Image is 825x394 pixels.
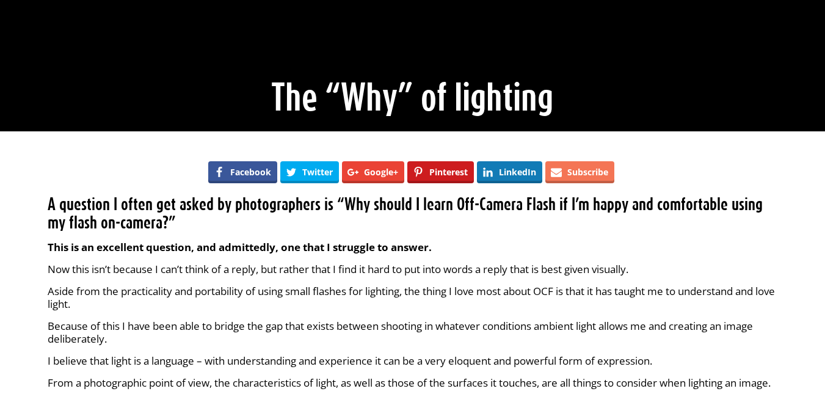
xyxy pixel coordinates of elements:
[48,354,778,367] p: I believe that light is a language – with understanding and experience it can be a very eloquent ...
[280,161,339,183] a: Twitter
[364,168,398,177] span: Google+
[499,168,536,177] span: LinkedIn
[208,161,277,183] a: Facebook
[477,161,542,183] a: LinkedIn
[230,168,271,177] span: Facebook
[48,376,778,389] p: From a photographic point of view, the characteristics of light, as well as those of the surfaces...
[48,285,778,310] p: Aside from the practicality and portability of using small flashes for lighting, the thing I love...
[302,168,333,177] span: Twitter
[342,161,404,183] a: Google+
[48,319,778,345] p: Because of this I have been able to bridge the gap that exists between shooting in whatever condi...
[429,168,468,177] span: Pinterest
[48,195,778,232] h3: A question I often get asked by photographers is “Why should I learn Off-Camera Flash if I’m happ...
[48,240,432,254] strong: This is an excellent question, and admittedly, one that I struggle to answer.
[567,168,608,177] span: Subscribe
[48,79,778,113] h1: The “Why” of lighting
[48,263,778,275] p: Now this isn’t because I can’t think of a reply, but rather that I find it hard to put into words...
[545,161,614,183] a: Subscribe
[407,161,474,183] a: Pinterest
